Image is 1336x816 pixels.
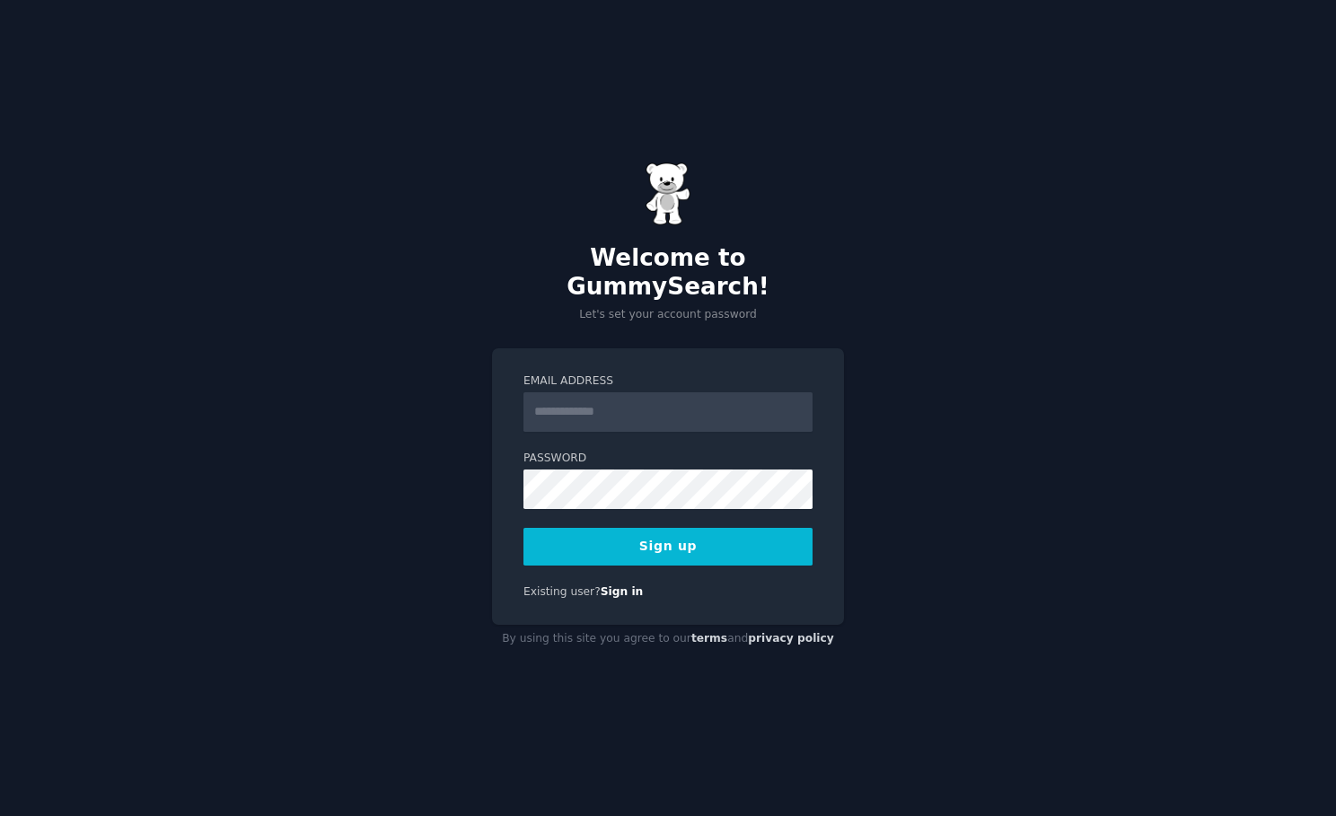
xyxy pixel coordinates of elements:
[523,451,813,467] label: Password
[523,373,813,390] label: Email Address
[492,244,844,301] h2: Welcome to GummySearch!
[492,625,844,654] div: By using this site you agree to our and
[492,307,844,323] p: Let's set your account password
[691,632,727,645] a: terms
[748,632,834,645] a: privacy policy
[601,585,644,598] a: Sign in
[523,585,601,598] span: Existing user?
[646,162,690,225] img: Gummy Bear
[523,528,813,566] button: Sign up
